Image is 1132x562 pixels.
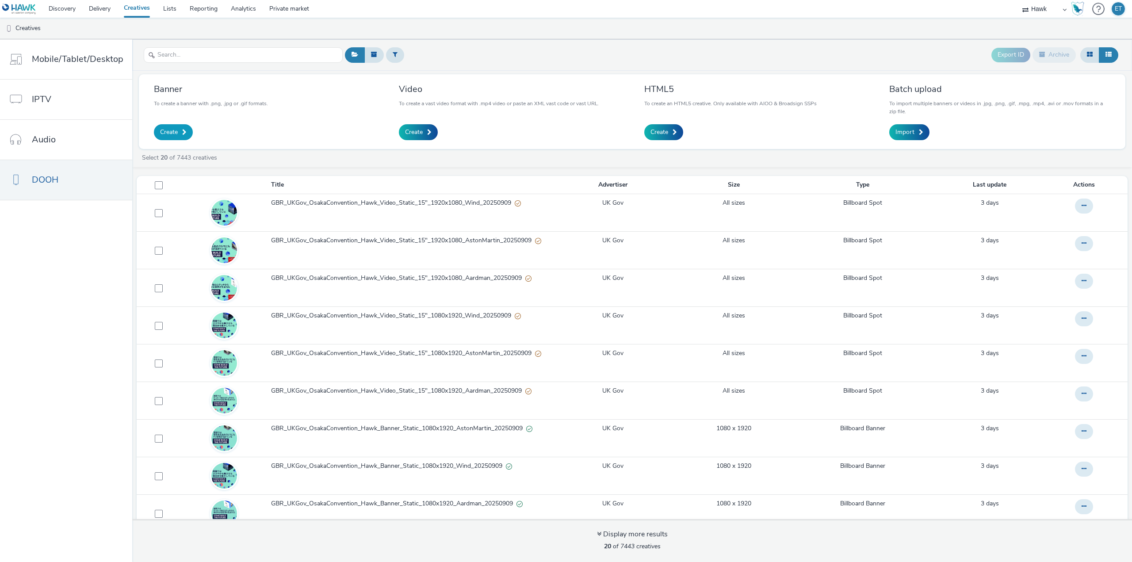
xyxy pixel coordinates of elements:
[889,99,1110,115] p: To import multiple banners or videos in .jpg, .png, .gif, .mpg, .mp4, .avi or .mov formats in a z...
[981,274,999,283] a: 9 September 2025, 19:49
[602,349,623,358] a: UK Gov
[525,386,532,396] div: Partially valid
[602,311,623,320] a: UK Gov
[271,424,526,433] span: GBR_UKGov_OsakaConvention_Hawk_Banner_Static_1080x1920_AstonMartin_20250909
[271,311,548,325] a: GBR_UKGov_OsakaConvention_Hawk_Video_Static_15"_1080x1920_Wind_20250909Partially valid
[981,386,999,395] a: 9 September 2025, 19:46
[526,424,532,433] div: Valid
[602,424,623,433] a: UK Gov
[981,424,999,432] span: 3 days
[602,236,623,245] a: UK Gov
[1071,2,1088,16] a: Hawk Academy
[843,274,882,283] a: Billboard Spot
[791,176,935,194] th: Type
[981,349,999,358] a: 9 September 2025, 19:46
[160,128,178,137] span: Create
[935,176,1044,194] th: Last update
[270,176,549,194] th: Title
[271,349,535,358] span: GBR_UKGov_OsakaConvention_Hawk_Video_Static_15"_1080x1920_AstonMartin_20250909
[399,83,599,95] h3: Video
[981,462,999,470] div: 9 September 2025, 19:43
[271,424,548,437] a: GBR_UKGov_OsakaConvention_Hawk_Banner_Static_1080x1920_AstonMartin_20250909Valid
[889,83,1110,95] h3: Batch upload
[650,128,668,137] span: Create
[981,236,999,245] a: 9 September 2025, 19:49
[602,462,623,470] a: UK Gov
[981,199,999,207] span: 3 days
[271,274,548,287] a: GBR_UKGov_OsakaConvention_Hawk_Video_Static_15"_1920x1080_Aardman_20250909Partially valid
[271,236,548,249] a: GBR_UKGov_OsakaConvention_Hawk_Video_Static_15"_1920x1080_AstonMartin_20250909Partially valid
[889,124,929,140] a: Import
[604,542,661,551] span: of 7443 creatives
[604,542,611,551] strong: 20
[271,386,548,400] a: GBR_UKGov_OsakaConvention_Hawk_Video_Static_15"_1080x1920_Aardman_20250909Partially valid
[506,462,512,471] div: Valid
[399,99,599,107] p: To create a vast video format with .mp4 video or paste an XML vast code or vast URL.
[4,24,13,33] img: dooh
[981,311,999,320] span: 3 days
[1115,2,1122,15] div: ET
[602,386,623,395] a: UK Gov
[211,237,237,263] img: 0eb6da14-5a34-4ba7-8b51-8f006184ae69.jpg
[1044,176,1128,194] th: Actions
[840,462,885,470] a: Billboard Banner
[405,128,423,137] span: Create
[843,311,882,320] a: Billboard Spot
[843,236,882,245] a: Billboard Spot
[271,499,548,512] a: GBR_UKGov_OsakaConvention_Hawk_Banner_Static_1080x1920_Aardman_20250909Valid
[723,386,745,395] a: All sizes
[644,124,683,140] a: Create
[840,424,885,433] a: Billboard Banner
[843,349,882,358] a: Billboard Spot
[154,99,268,107] p: To create a banner with .png, .jpg or .gif formats.
[271,311,515,320] span: GBR_UKGov_OsakaConvention_Hawk_Video_Static_15"_1080x1920_Wind_20250909
[32,173,58,186] span: DOOH
[516,499,523,508] div: Valid
[716,424,751,433] a: 1080 x 1920
[723,274,745,283] a: All sizes
[144,47,343,63] input: Search...
[716,462,751,470] a: 1080 x 1920
[981,274,999,282] span: 3 days
[981,199,999,207] div: 9 September 2025, 19:49
[32,53,123,65] span: Mobile/Tablet/Desktop
[211,491,237,536] img: c1ee6bf3-fc9c-478f-9a6e-e1a904b9e532.jpg
[723,199,745,207] a: All sizes
[535,349,541,358] div: Partially valid
[991,48,1030,62] button: Export ID
[399,124,438,140] a: Create
[981,499,999,508] span: 3 days
[723,236,745,245] a: All sizes
[271,274,525,283] span: GBR_UKGov_OsakaConvention_Hawk_Video_Static_15"_1920x1080_Aardman_20250909
[211,453,237,499] img: c2eaeb63-eecb-4e78-80ba-5455d7b24de4.jpg
[211,200,237,226] img: 6bb0ad6a-693b-40d3-a997-548cca627cc7.jpg
[525,274,532,283] div: Partially valid
[981,311,999,320] a: 9 September 2025, 19:47
[154,83,268,95] h3: Banner
[211,378,237,424] img: d066a995-1e7c-4dcf-a546-a0dc07779be2.jpg
[716,499,751,508] a: 1080 x 1920
[644,83,817,95] h3: HTML5
[271,349,548,362] a: GBR_UKGov_OsakaConvention_Hawk_Video_Static_15"_1080x1920_AstonMartin_20250909Partially valid
[597,529,668,539] div: Display more results
[895,128,914,137] span: Import
[840,499,885,508] a: Billboard Banner
[32,93,51,106] span: IPTV
[981,462,999,470] span: 3 days
[1080,47,1099,62] button: Grid
[1099,47,1118,62] button: Table
[211,275,237,301] img: 1ac93530-fe37-4836-bfd4-433ddee1a74c.jpg
[644,99,817,107] p: To create an HTML5 creative. Only available with AIOO & Broadsign SSPs
[271,386,525,395] span: GBR_UKGov_OsakaConvention_Hawk_Video_Static_15"_1080x1920_Aardman_20250909
[271,462,548,475] a: GBR_UKGov_OsakaConvention_Hawk_Banner_Static_1080x1920_Wind_20250909Valid
[981,499,999,508] a: 9 September 2025, 19:45
[549,176,677,194] th: Advertiser
[723,349,745,358] a: All sizes
[154,124,193,140] a: Create
[981,424,999,433] a: 9 September 2025, 19:44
